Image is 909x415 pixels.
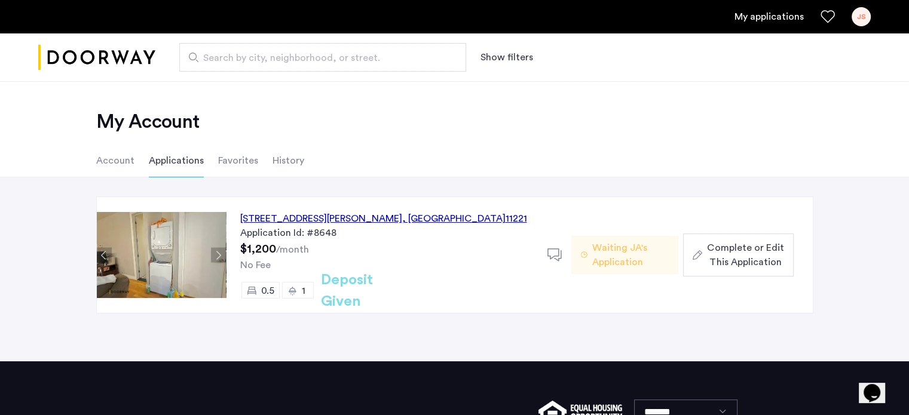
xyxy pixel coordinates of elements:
[240,226,533,240] div: Application Id: #8648
[707,241,783,269] span: Complete or Edit This Application
[96,144,134,177] li: Account
[321,269,416,312] h2: Deposit Given
[273,144,304,177] li: History
[149,144,204,177] li: Applications
[240,243,276,255] span: $1,200
[302,286,305,296] span: 1
[97,212,226,298] img: Apartment photo
[480,50,533,64] button: Show or hide filters
[852,7,871,26] div: JS
[211,248,226,263] button: Next apartment
[683,233,793,276] button: button
[859,367,897,403] iframe: chat widget
[203,51,433,65] span: Search by city, neighborhood, or street.
[218,144,258,177] li: Favorites
[179,43,466,72] input: Apartment Search
[96,110,813,134] h2: My Account
[402,214,506,223] span: , [GEOGRAPHIC_DATA]
[240,211,527,226] div: [STREET_ADDRESS][PERSON_NAME] 11221
[276,245,309,254] sub: /month
[261,286,274,296] span: 0.5
[734,10,804,24] a: My application
[821,10,835,24] a: Favorites
[38,35,155,80] img: logo
[38,35,155,80] a: Cazamio logo
[97,248,112,263] button: Previous apartment
[240,260,271,270] span: No Fee
[592,241,669,269] span: Waiting JA's Application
